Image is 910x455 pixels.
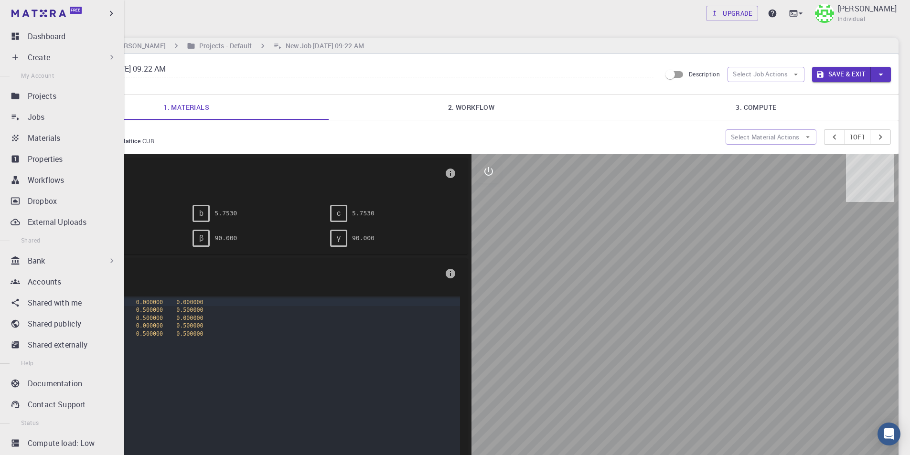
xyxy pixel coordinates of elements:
[689,70,720,78] span: Description
[812,67,871,82] button: Save & Exit
[838,3,897,14] p: [PERSON_NAME]
[838,14,865,24] span: Individual
[8,314,120,333] a: Shared publicly
[28,255,45,266] p: Bank
[282,41,364,51] h6: New Job [DATE] 09:22 AM
[28,195,57,207] p: Dropbox
[109,41,165,51] h6: [PERSON_NAME]
[195,41,252,51] h6: Projects - Default
[124,137,142,145] span: lattice
[441,264,460,283] button: info
[8,293,120,312] a: Shared with me
[8,335,120,354] a: Shared externally
[352,205,375,222] pre: 5.7530
[136,307,163,313] span: 0.500000
[706,6,758,21] a: Upgrade
[48,41,366,51] nav: breadcrumb
[8,48,120,67] div: Create
[28,111,45,123] p: Jobs
[214,230,237,246] pre: 90.000
[28,216,86,228] p: External Uploads
[142,137,158,145] span: CUB
[878,423,900,445] div: Open Intercom Messenger
[8,86,120,106] a: Projects
[845,129,871,145] button: 1of1
[136,330,163,337] span: 0.500000
[8,434,120,453] a: Compute load: Low
[8,128,120,148] a: Materials
[8,27,120,46] a: Dashboard
[44,95,329,120] a: 1. Materials
[176,307,203,313] span: 0.500000
[28,31,65,42] p: Dashboard
[8,395,120,414] a: Contact Support
[76,128,718,137] p: K Pb Br3
[176,299,203,306] span: 0.000000
[21,236,40,244] span: Shared
[214,205,237,222] pre: 5.7530
[28,437,95,449] p: Compute load: Low
[8,251,120,270] div: Bank
[8,149,120,169] a: Properties
[728,67,804,82] button: Select Job Actions
[441,164,460,183] button: info
[55,181,441,190] span: CUB
[136,315,163,321] span: 0.500000
[726,129,816,145] button: Select Material Actions
[8,170,120,190] a: Workflows
[329,95,613,120] a: 2. Workflow
[28,52,50,63] p: Create
[337,234,341,243] span: γ
[176,330,203,337] span: 0.500000
[8,107,120,127] a: Jobs
[337,209,341,218] span: c
[28,153,63,165] p: Properties
[8,374,120,393] a: Documentation
[21,359,34,367] span: Help
[55,166,441,181] span: Lattice
[8,212,120,232] a: External Uploads
[28,276,61,287] p: Accounts
[28,90,56,102] p: Projects
[824,129,891,145] div: pager
[21,419,39,426] span: Status
[21,72,54,79] span: My Account
[176,315,203,321] span: 0.000000
[28,297,82,308] p: Shared with me
[55,266,441,281] span: Basis
[28,378,82,389] p: Documentation
[8,272,120,291] a: Accounts
[176,322,203,329] span: 0.500000
[136,299,163,306] span: 0.000000
[815,4,834,23] img: Taha Yusuf
[199,234,203,243] span: β
[28,339,88,350] p: Shared externally
[19,7,49,15] span: Destek
[28,399,86,410] p: Contact Support
[8,191,120,211] a: Dropbox
[614,95,899,120] a: 3. Compute
[28,174,64,186] p: Workflows
[352,230,375,246] pre: 90.000
[28,132,60,144] p: Materials
[11,10,66,17] img: logo
[28,318,81,329] p: Shared publicly
[199,209,203,218] span: b
[136,322,163,329] span: 0.000000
